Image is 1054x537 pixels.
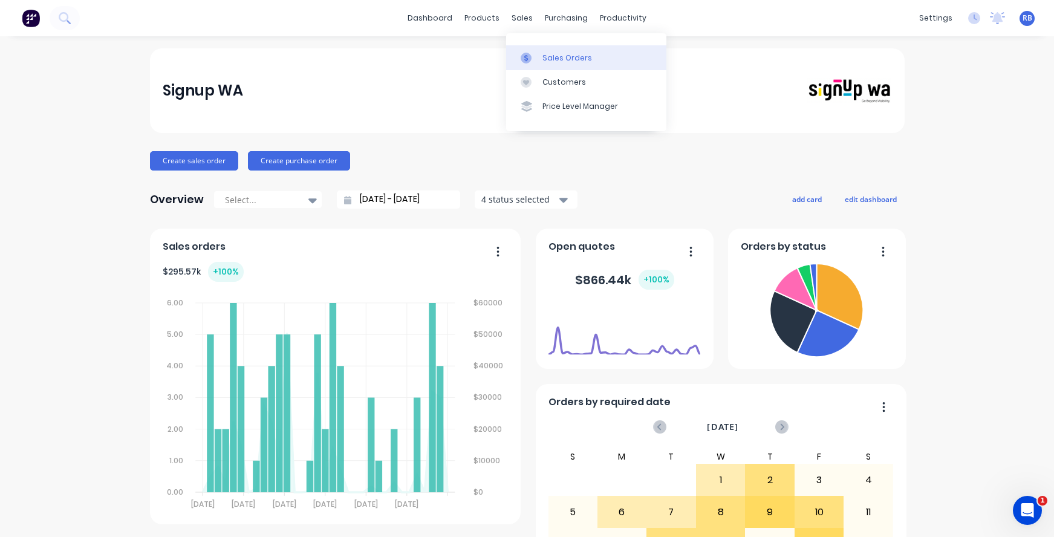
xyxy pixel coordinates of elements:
[594,9,652,27] div: productivity
[232,499,256,509] tspan: [DATE]
[474,329,503,339] tspan: $50000
[150,187,204,212] div: Overview
[167,298,183,308] tspan: 6.00
[913,9,958,27] div: settings
[697,465,745,495] div: 1
[22,9,40,27] img: Factory
[474,392,503,402] tspan: $30000
[395,499,419,509] tspan: [DATE]
[542,77,586,88] div: Customers
[167,329,183,339] tspan: 5.00
[795,465,844,495] div: 3
[647,497,695,527] div: 7
[474,487,484,497] tspan: $0
[697,497,745,527] div: 8
[745,449,795,464] div: T
[844,449,893,464] div: S
[598,497,646,527] div: 6
[475,190,577,209] button: 4 status selected
[168,392,183,402] tspan: 3.00
[314,499,337,509] tspan: [DATE]
[163,262,244,282] div: $ 295.57k
[168,424,183,434] tspan: 2.00
[273,499,296,509] tspan: [DATE]
[458,9,506,27] div: products
[506,70,666,94] a: Customers
[707,420,738,434] span: [DATE]
[795,449,844,464] div: F
[163,79,243,103] div: Signup WA
[746,497,794,527] div: 9
[548,449,597,464] div: S
[474,298,503,308] tspan: $60000
[150,151,238,171] button: Create sales order
[474,360,504,371] tspan: $40000
[163,239,226,254] span: Sales orders
[166,360,183,371] tspan: 4.00
[208,262,244,282] div: + 100 %
[844,465,893,495] div: 4
[696,449,746,464] div: W
[542,101,618,112] div: Price Level Manager
[548,497,597,527] div: 5
[1013,496,1042,525] iframe: Intercom live chat
[795,497,844,527] div: 10
[539,9,594,27] div: purchasing
[506,45,666,70] a: Sales Orders
[784,191,830,207] button: add card
[248,151,350,171] button: Create purchase order
[169,455,183,466] tspan: 1.00
[646,449,696,464] div: T
[481,193,558,206] div: 4 status selected
[575,270,674,290] div: $ 866.44k
[402,9,458,27] a: dashboard
[807,78,891,104] img: Signup WA
[1023,13,1032,24] span: RB
[639,270,674,290] div: + 100 %
[506,9,539,27] div: sales
[474,455,501,466] tspan: $10000
[1038,496,1047,506] span: 1
[191,499,215,509] tspan: [DATE]
[837,191,905,207] button: edit dashboard
[542,53,592,63] div: Sales Orders
[167,487,183,497] tspan: 0.00
[746,465,794,495] div: 2
[741,239,826,254] span: Orders by status
[548,239,615,254] span: Open quotes
[597,449,647,464] div: M
[354,499,378,509] tspan: [DATE]
[844,497,893,527] div: 11
[506,94,666,119] a: Price Level Manager
[474,424,503,434] tspan: $20000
